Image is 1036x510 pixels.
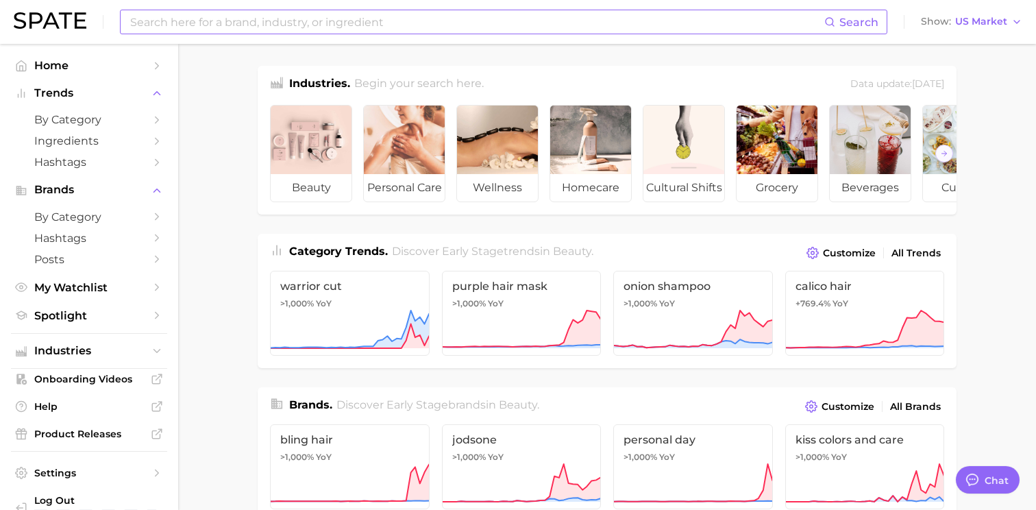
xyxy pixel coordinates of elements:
[11,151,167,173] a: Hashtags
[11,277,167,298] a: My Watchlist
[488,298,504,309] span: YoY
[659,452,675,463] span: YoY
[795,298,830,308] span: +769.4%
[34,494,156,507] span: Log Out
[550,174,631,202] span: homecare
[452,433,591,446] span: jodsone
[34,232,144,245] span: Hashtags
[921,18,951,25] span: Show
[829,105,911,202] a: beverages
[11,463,167,483] a: Settings
[34,113,144,126] span: by Category
[624,298,657,308] span: >1,000%
[289,398,332,411] span: Brands .
[11,228,167,249] a: Hashtags
[795,280,935,293] span: calico hair
[887,398,944,416] a: All Brands
[34,309,144,322] span: Spotlight
[839,16,878,29] span: Search
[270,424,430,509] a: bling hair>1,000% YoY
[11,305,167,326] a: Spotlight
[354,75,484,94] h2: Begin your search here.
[34,253,144,266] span: Posts
[890,401,941,413] span: All Brands
[442,271,602,356] a: purple hair mask>1,000% YoY
[316,452,332,463] span: YoY
[11,206,167,228] a: by Category
[802,397,878,416] button: Customize
[442,424,602,509] a: jodsone>1,000% YoY
[34,210,144,223] span: by Category
[392,245,593,258] span: Discover Early Stage trends in .
[270,105,352,202] a: beauty
[613,271,773,356] a: onion shampoo>1,000% YoY
[364,174,445,202] span: personal care
[289,245,388,258] span: Category Trends .
[336,398,539,411] span: Discover Early Stage brands in .
[803,243,879,263] button: Customize
[624,280,763,293] span: onion shampoo
[935,145,953,162] button: Scroll Right
[271,174,351,202] span: beauty
[316,298,332,309] span: YoY
[11,341,167,361] button: Industries
[785,424,945,509] a: kiss colors and care>1,000% YoY
[823,247,876,259] span: Customize
[643,174,724,202] span: cultural shifts
[499,398,537,411] span: beauty
[613,424,773,509] a: personal day>1,000% YoY
[11,249,167,270] a: Posts
[363,105,445,202] a: personal care
[917,13,1026,31] button: ShowUS Market
[795,452,829,462] span: >1,000%
[280,298,314,308] span: >1,000%
[11,180,167,200] button: Brands
[553,245,591,258] span: beauty
[34,59,144,72] span: Home
[456,105,539,202] a: wellness
[11,109,167,130] a: by Category
[891,247,941,259] span: All Trends
[34,281,144,294] span: My Watchlist
[550,105,632,202] a: homecare
[34,184,144,196] span: Brands
[129,10,824,34] input: Search here for a brand, industry, or ingredient
[34,156,144,169] span: Hashtags
[955,18,1007,25] span: US Market
[11,424,167,444] a: Product Releases
[452,280,591,293] span: purple hair mask
[822,401,874,413] span: Customize
[888,244,944,263] a: All Trends
[736,105,818,202] a: grocery
[11,369,167,389] a: Onboarding Videos
[34,428,144,440] span: Product Releases
[34,345,144,357] span: Industries
[270,271,430,356] a: warrior cut>1,000% YoY
[34,134,144,147] span: Ingredients
[452,298,486,308] span: >1,000%
[923,174,1004,202] span: culinary
[659,298,675,309] span: YoY
[11,396,167,417] a: Help
[11,55,167,76] a: Home
[643,105,725,202] a: cultural shifts
[737,174,817,202] span: grocery
[624,452,657,462] span: >1,000%
[850,75,944,94] div: Data update: [DATE]
[34,467,144,479] span: Settings
[11,130,167,151] a: Ingredients
[34,373,144,385] span: Onboarding Videos
[785,271,945,356] a: calico hair+769.4% YoY
[280,433,419,446] span: bling hair
[14,12,86,29] img: SPATE
[624,433,763,446] span: personal day
[34,400,144,413] span: Help
[280,280,419,293] span: warrior cut
[452,452,486,462] span: >1,000%
[830,174,911,202] span: beverages
[922,105,1004,202] a: culinary
[280,452,314,462] span: >1,000%
[457,174,538,202] span: wellness
[289,75,350,94] h1: Industries.
[831,452,847,463] span: YoY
